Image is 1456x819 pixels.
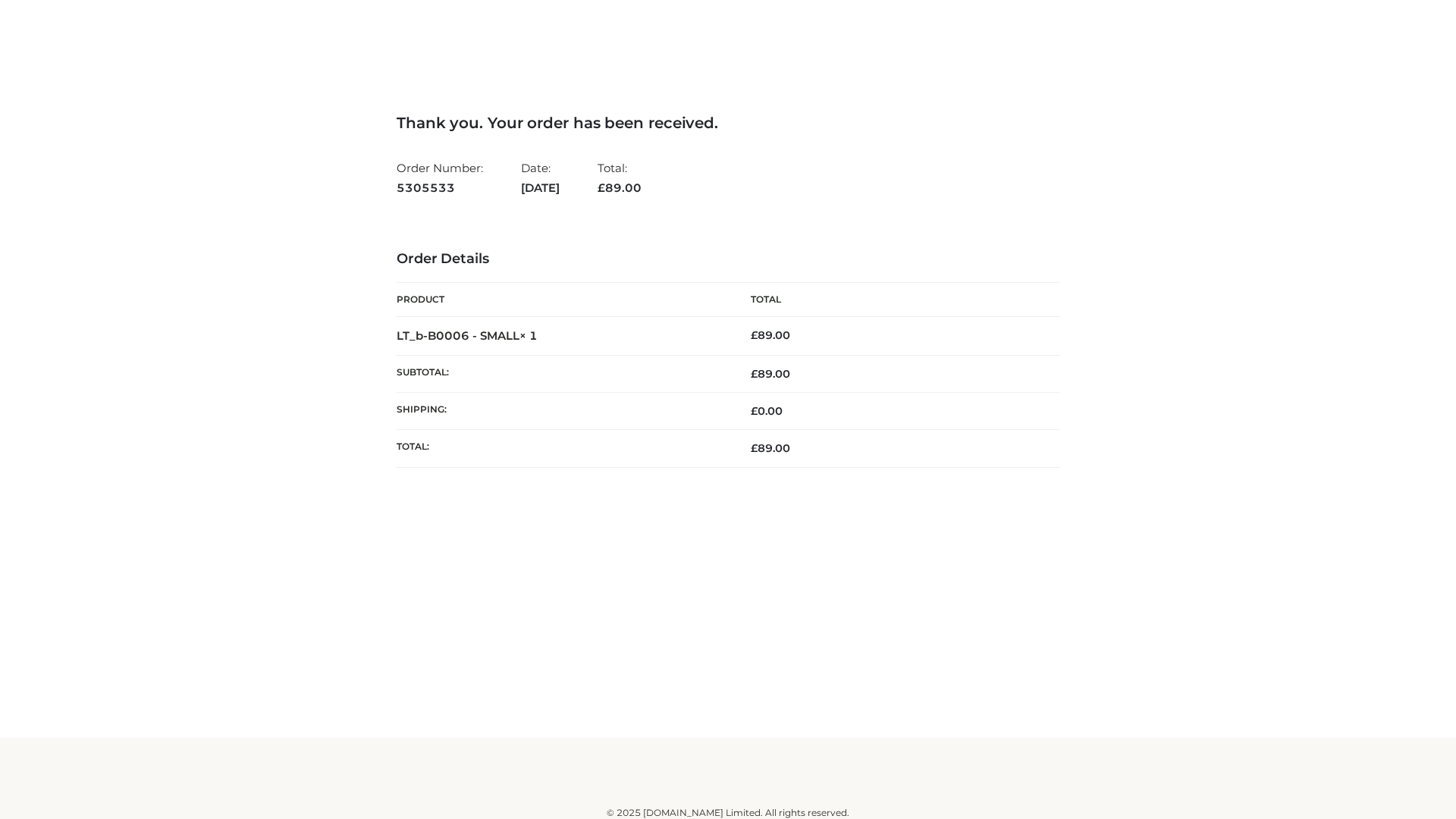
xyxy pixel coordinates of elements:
[598,180,642,195] span: 89.00
[751,367,758,381] span: £
[397,393,728,430] th: Shipping:
[397,251,1059,268] h3: Order Details
[751,404,758,418] span: £
[521,178,560,198] strong: [DATE]
[751,367,790,381] span: 89.00
[397,283,728,317] th: Product
[521,155,560,201] li: Date:
[397,155,483,201] li: Order Number:
[397,178,483,198] strong: 5305533
[397,328,538,343] strong: LT_b-B0006 - SMALL
[598,155,642,201] li: Total:
[751,328,758,342] span: £
[598,180,605,195] span: £
[751,404,783,418] bdi: 0.00
[728,283,1059,317] th: Total
[397,430,728,467] th: Total:
[397,355,728,392] th: Subtotal:
[751,441,758,455] span: £
[751,441,790,455] span: 89.00
[751,328,790,342] bdi: 89.00
[519,328,538,343] strong: × 1
[397,114,1059,132] h3: Thank you. Your order has been received.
